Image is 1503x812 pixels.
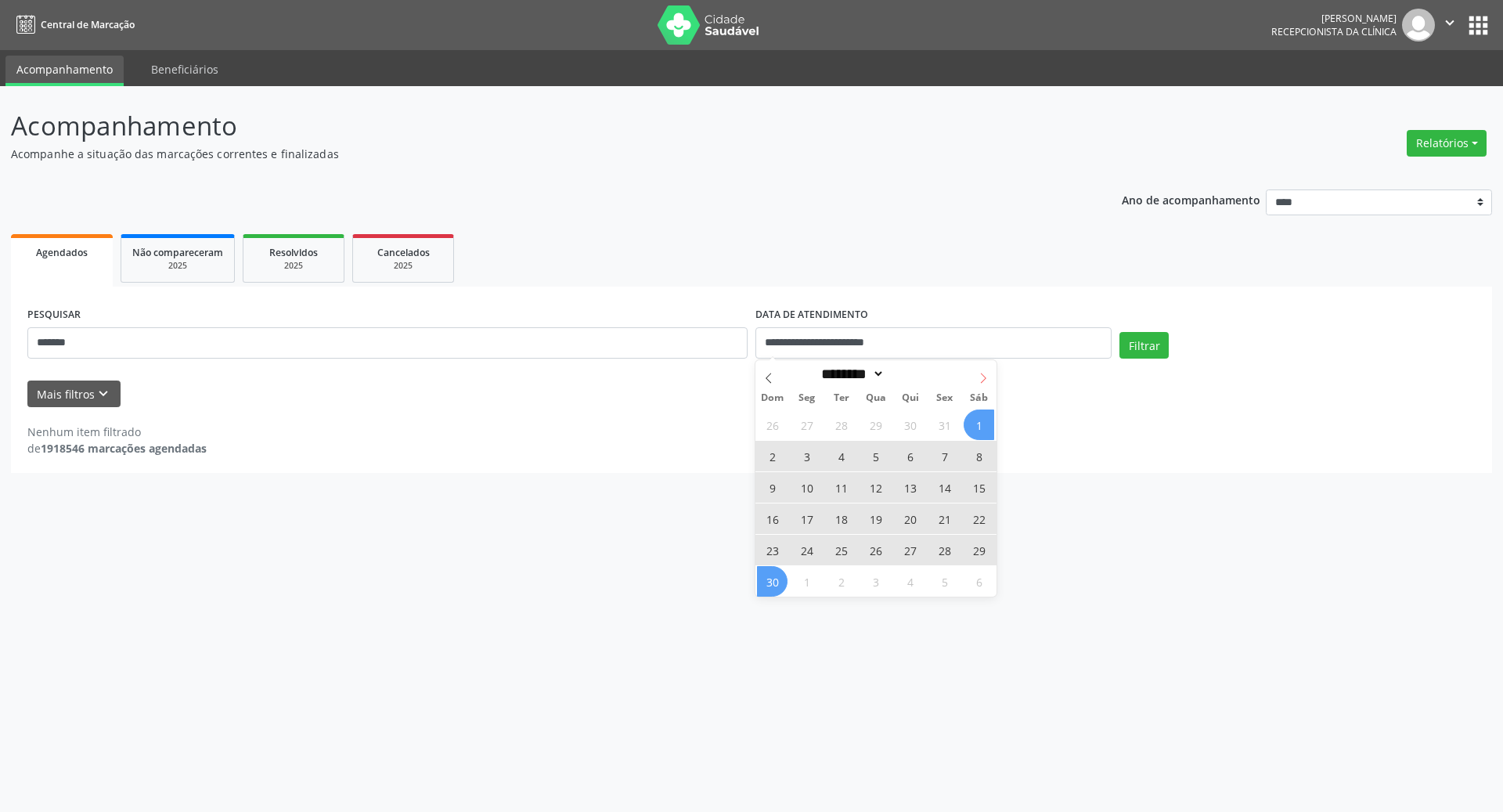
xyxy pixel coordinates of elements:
span: Novembro 11, 2025 [826,472,856,503]
span: Novembro 18, 2025 [826,503,856,534]
span: Seg [790,393,824,403]
div: [PERSON_NAME] [1271,12,1397,25]
select: Month [816,366,885,382]
label: PESQUISAR [27,303,81,327]
div: Nenhum item filtrado [27,424,207,440]
a: Beneficiários [140,56,229,83]
span: Novembro 20, 2025 [895,503,925,534]
span: Novembro 29, 2025 [964,535,994,565]
span: Qua [859,393,893,403]
span: Novembro 12, 2025 [860,472,891,503]
span: Novembro 28, 2025 [929,535,960,565]
img: img [1402,9,1435,42]
span: Novembro 1, 2025 [964,410,994,440]
span: Novembro 22, 2025 [964,503,994,534]
i:  [1441,14,1458,31]
span: Novembro 24, 2025 [791,535,822,565]
div: 2025 [364,260,442,272]
span: Qui [893,393,928,403]
p: Ano de acompanhamento [1122,189,1260,209]
span: Outubro 28, 2025 [826,410,856,440]
span: Sex [928,393,962,403]
div: 2025 [254,260,333,272]
button:  [1435,9,1465,42]
span: Outubro 26, 2025 [757,410,788,440]
span: Novembro 30, 2025 [757,566,788,597]
span: Não compareceram [132,246,223,259]
p: Acompanhe a situação das marcações correntes e finalizadas [11,146,1047,162]
span: Central de Marcação [41,18,135,31]
p: Acompanhamento [11,106,1047,146]
span: Outubro 30, 2025 [895,410,925,440]
span: Dezembro 3, 2025 [860,566,891,597]
div: 2025 [132,260,223,272]
span: Outubro 31, 2025 [929,410,960,440]
span: Novembro 13, 2025 [895,472,925,503]
span: Novembro 9, 2025 [757,472,788,503]
span: Novembro 17, 2025 [791,503,822,534]
span: Dezembro 6, 2025 [964,566,994,597]
button: apps [1465,12,1492,39]
span: Outubro 29, 2025 [860,410,891,440]
span: Novembro 6, 2025 [895,441,925,471]
span: Novembro 23, 2025 [757,535,788,565]
button: Mais filtroskeyboard_arrow_down [27,381,121,408]
span: Dom [755,393,790,403]
a: Acompanhamento [5,56,124,86]
span: Cancelados [377,246,430,259]
i: keyboard_arrow_down [95,385,112,402]
a: Central de Marcação [11,12,135,38]
span: Novembro 21, 2025 [929,503,960,534]
button: Relatórios [1407,130,1487,157]
span: Outubro 27, 2025 [791,410,822,440]
span: Dezembro 5, 2025 [929,566,960,597]
span: Dezembro 1, 2025 [791,566,822,597]
span: Novembro 5, 2025 [860,441,891,471]
span: Agendados [36,246,88,259]
span: Novembro 16, 2025 [757,503,788,534]
span: Novembro 4, 2025 [826,441,856,471]
label: DATA DE ATENDIMENTO [755,303,868,327]
span: Novembro 27, 2025 [895,535,925,565]
span: Ter [824,393,859,403]
span: Novembro 19, 2025 [860,503,891,534]
span: Novembro 3, 2025 [791,441,822,471]
div: de [27,440,207,457]
strong: 1918546 marcações agendadas [41,441,207,456]
span: Novembro 8, 2025 [964,441,994,471]
span: Dezembro 4, 2025 [895,566,925,597]
span: Novembro 7, 2025 [929,441,960,471]
span: Recepcionista da clínica [1271,25,1397,38]
span: Novembro 10, 2025 [791,472,822,503]
span: Dezembro 2, 2025 [826,566,856,597]
span: Novembro 2, 2025 [757,441,788,471]
input: Year [885,366,936,382]
span: Sáb [962,393,997,403]
span: Novembro 26, 2025 [860,535,891,565]
button: Filtrar [1119,332,1169,359]
span: Novembro 14, 2025 [929,472,960,503]
span: Novembro 25, 2025 [826,535,856,565]
span: Novembro 15, 2025 [964,472,994,503]
span: Resolvidos [269,246,318,259]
